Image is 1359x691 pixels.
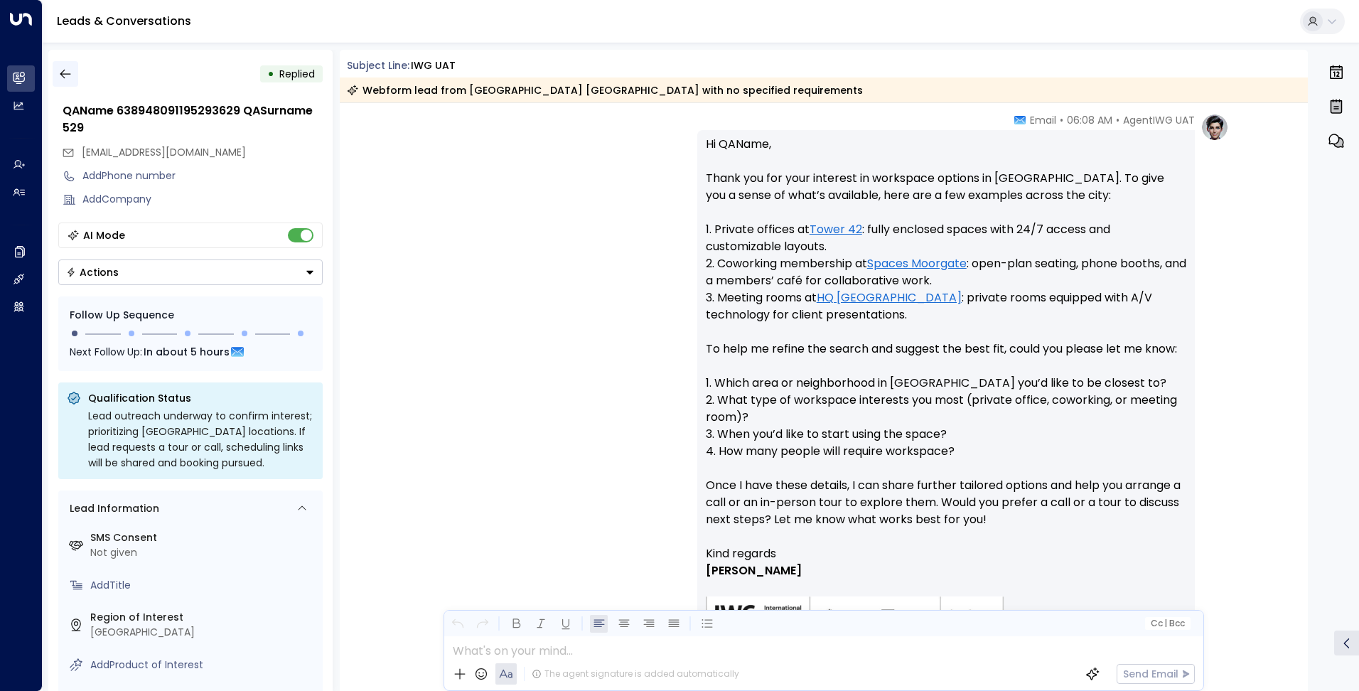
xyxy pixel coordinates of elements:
[90,658,317,673] div: AddProduct of Interest
[58,259,323,285] div: Button group with a nested menu
[82,145,246,160] span: qmuxdboh@guerrillamailblock.com
[706,562,802,579] span: [PERSON_NAME]
[88,391,314,405] p: Qualification Status
[1144,617,1190,631] button: Cc|Bcc
[88,408,314,471] div: Lead outreach underway to confirm interest; prioritizing [GEOGRAPHIC_DATA] locations. If lead req...
[90,610,317,625] label: Region of Interest
[63,102,323,136] div: QAName 638948091195293629 QASurname 529
[82,145,246,159] span: [EMAIL_ADDRESS][DOMAIN_NAME]
[706,545,1186,650] div: Signature
[1030,113,1056,127] span: Email
[532,668,739,680] div: The agent signature is added automatically
[810,221,862,238] a: Tower 42
[82,168,323,183] div: AddPhone number
[90,625,317,640] div: [GEOGRAPHIC_DATA]
[411,58,456,73] div: IWG UAT
[347,83,863,97] div: Webform lead from [GEOGRAPHIC_DATA] [GEOGRAPHIC_DATA] with no specified requirements
[473,615,491,633] button: Redo
[706,136,1186,545] p: Hi QAName, Thank you for your interest in workspace options in [GEOGRAPHIC_DATA]. To give you a s...
[144,344,230,360] span: In about 5 hours
[448,615,466,633] button: Undo
[267,61,274,87] div: •
[82,192,323,207] div: AddCompany
[706,545,776,562] span: Kind regards
[90,530,317,545] label: SMS Consent
[279,67,315,81] span: Replied
[70,308,311,323] div: Follow Up Sequence
[1067,113,1112,127] span: 06:08 AM
[90,578,317,593] div: AddTitle
[1060,113,1063,127] span: •
[1164,618,1167,628] span: |
[58,259,323,285] button: Actions
[57,13,191,29] a: Leads & Conversations
[706,596,1004,633] img: AIorK4zU2Kz5WUNqa9ifSKC9jFH1hjwenjvh85X70KBOPduETvkeZu4OqG8oPuqbwvp3xfXcMQJCRtwYb-SG
[1200,113,1229,141] img: profile-logo.png
[1123,113,1195,127] span: AgentIWG UAT
[65,501,159,516] div: Lead Information
[347,58,409,73] span: Subject Line:
[83,228,125,242] div: AI Mode
[70,344,311,360] div: Next Follow Up:
[90,545,317,560] div: Not given
[1116,113,1119,127] span: •
[66,266,119,279] div: Actions
[867,255,967,272] a: Spaces Moorgate
[1150,618,1184,628] span: Cc Bcc
[817,289,962,306] a: HQ [GEOGRAPHIC_DATA]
